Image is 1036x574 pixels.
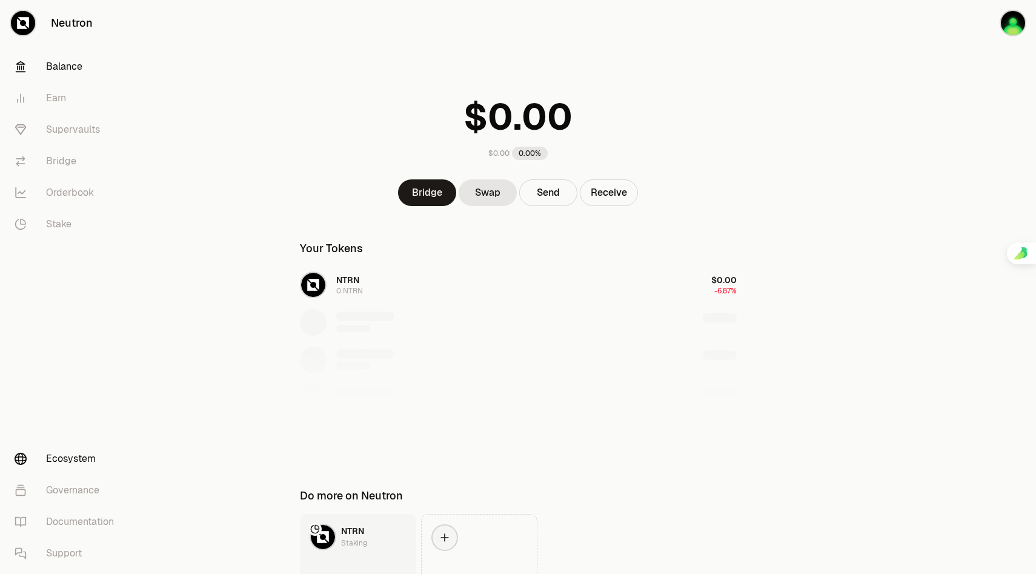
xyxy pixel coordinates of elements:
[311,525,335,549] img: NTRN Logo
[5,82,131,114] a: Earn
[341,526,364,536] span: NTRN
[5,538,131,569] a: Support
[5,443,131,475] a: Ecosystem
[488,149,510,158] div: $0.00
[5,506,131,538] a: Documentation
[300,240,363,257] div: Your Tokens
[341,537,367,549] div: Staking
[398,179,456,206] a: Bridge
[512,147,548,160] div: 0.00%
[580,179,638,206] button: Receive
[5,51,131,82] a: Balance
[5,145,131,177] a: Bridge
[1001,11,1025,35] img: Wallet 1
[5,475,131,506] a: Governance
[5,177,131,209] a: Orderbook
[5,209,131,240] a: Stake
[300,487,403,504] div: Do more on Neutron
[459,179,517,206] a: Swap
[5,114,131,145] a: Supervaults
[519,179,577,206] button: Send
